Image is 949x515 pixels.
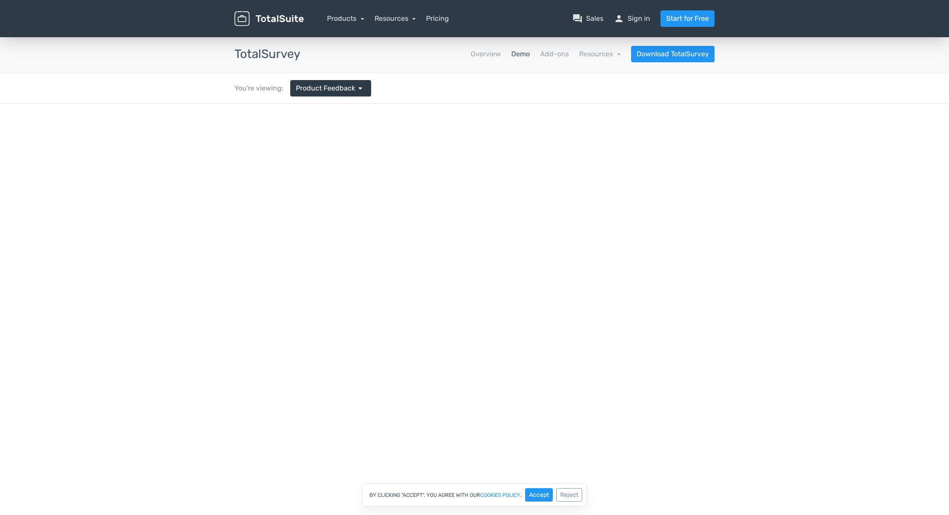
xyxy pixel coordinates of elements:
[631,46,715,62] a: Download TotalSurvey
[660,10,715,27] a: Start for Free
[614,13,650,24] a: personSign in
[480,492,520,498] a: cookies policy
[540,49,569,59] a: Add-ons
[234,48,300,61] h3: TotalSurvey
[355,83,365,93] span: arrow_drop_down
[511,49,530,59] a: Demo
[614,13,624,24] span: person
[572,13,603,24] a: question_answerSales
[234,83,290,93] div: You're viewing:
[234,11,304,26] img: TotalSuite for WordPress
[296,83,355,93] span: Product Feedback
[362,483,587,506] div: By clicking "Accept", you agree with our .
[426,13,449,24] a: Pricing
[290,80,371,97] a: Product Feedback arrow_drop_down
[327,14,364,23] a: Products
[556,488,582,502] button: Reject
[579,50,621,58] a: Resources
[471,49,501,59] a: Overview
[525,488,553,502] button: Accept
[572,13,583,24] span: question_answer
[375,14,416,23] a: Resources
